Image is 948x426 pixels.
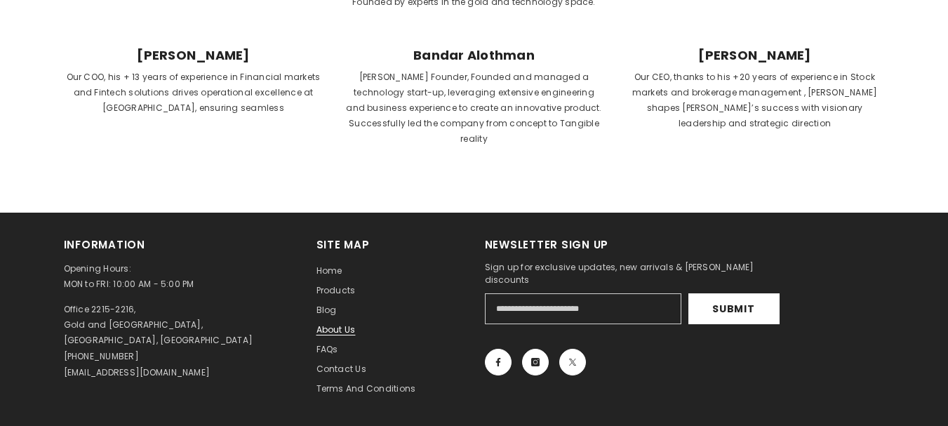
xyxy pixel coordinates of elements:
p: Office 2215-2216, Gold and [GEOGRAPHIC_DATA], [GEOGRAPHIC_DATA], [GEOGRAPHIC_DATA] [64,302,253,348]
h2: Information [64,237,295,253]
span: Bandar Alothman [345,48,603,63]
span: Products [316,284,356,296]
a: [PERSON_NAME]Our COO, his + 13 years of experience in Financial markets and Fintech solutions dri... [64,38,323,157]
a: Bandar Alothman[PERSON_NAME] Founder, Founded and managed a technology start-up, leveraging exten... [345,38,604,157]
span: Blog [316,304,337,316]
span: About us [316,324,356,335]
p: [PERSON_NAME] Founder, Founded and managed a technology start-up, leveraging extensive engineerin... [345,69,603,147]
a: Products [316,281,356,300]
p: Opening Hours: MON to FRI: 10:00 AM - 5:00 PM [64,261,295,292]
span: Terms and Conditions [316,382,416,394]
span: Home [316,265,342,277]
a: Terms and Conditions [316,379,416,399]
a: Contact us [316,359,366,379]
p: Our CEO, thanks to his +20 years of experience in Stock markets and brokerage management , [PERSO... [626,69,884,131]
a: Blog [316,300,337,320]
button: Submit [688,293,780,324]
a: FAQs [316,340,338,359]
h2: Site Map [316,237,464,253]
a: About us [316,320,356,340]
span: Contact us [316,363,366,375]
span: FAQs [316,343,338,355]
a: [PERSON_NAME]Our CEO, thanks to his +20 years of experience in Stock markets and brokerage manage... [625,38,885,157]
a: Home [316,261,342,281]
span: [PERSON_NAME] [65,48,323,63]
p: Our COO, his + 13 years of experience in Financial markets and Fintech solutions drives operation... [65,69,323,116]
h2: Newsletter Sign Up [485,237,801,253]
span: [PERSON_NAME] [626,48,884,63]
p: Sign up for exclusive updates, new arrivals & [PERSON_NAME] discounts [485,261,801,286]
